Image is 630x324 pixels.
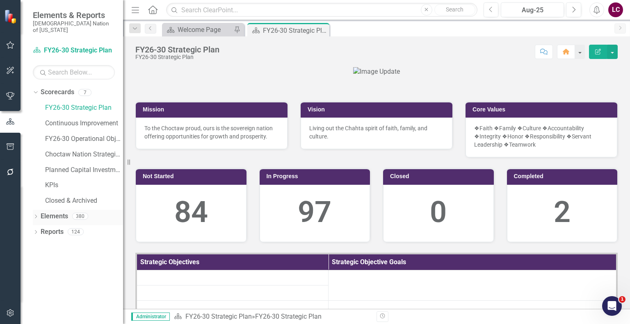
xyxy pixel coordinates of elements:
a: Scorecards [41,88,74,97]
a: FY26-30 Operational Objectives [45,134,123,144]
h3: Vision [308,106,448,113]
span: Elements & Reports [33,10,115,20]
a: Planned Capital Investments [45,165,123,175]
input: Search ClearPoint... [166,3,477,17]
div: 380 [72,213,88,220]
span: Living out the Chahta spirit of faith, family, and culture. [309,125,427,140]
iframe: Intercom live chat [602,296,622,316]
p: ❖Faith ❖Family ❖Culture ❖Accountability ❖Integrity ❖Honor ❖Responsibility ❖Servant Leadership ❖Te... [474,124,609,149]
img: ClearPoint Strategy [4,9,18,24]
span: Search [446,6,463,13]
div: FY26-30 Strategic Plan [263,25,327,36]
a: Closed & Archived [45,196,123,206]
span: 1 [619,296,625,303]
a: Elements [41,212,68,221]
a: Reports [41,227,64,237]
span: To the Choctaw proud, ours is the sovereign nation offering opportunities for growth and prosperity. [144,125,273,140]
div: 0 [392,191,485,233]
a: FY26-30 Strategic Plan [33,46,115,55]
h3: Core Values [472,106,613,113]
div: FY26-30 Strategic Plan [135,45,219,54]
a: KPIs [45,181,123,190]
div: Welcome Page [178,25,232,35]
h3: Not Started [143,173,242,179]
div: 2 [516,191,609,233]
h3: Closed [390,173,490,179]
a: FY26-30 Strategic Plan [185,313,252,320]
div: 97 [268,191,362,233]
button: Aug-25 [501,2,564,17]
a: Choctaw Nation Strategic Plan [45,150,123,159]
div: Aug-25 [504,5,561,15]
h3: Completed [514,173,614,179]
div: FY26-30 Strategic Plan [135,54,219,60]
a: FY26-30 Strategic Plan [45,103,123,113]
h3: Mission [143,106,283,113]
div: 124 [68,229,84,236]
button: Search [434,4,475,16]
input: Search Below... [33,65,115,79]
img: Image Update [353,67,400,77]
span: Administrator [131,313,170,321]
button: LC [608,2,623,17]
div: » [174,312,370,322]
a: Continuous Improvement [45,119,123,128]
small: [DEMOGRAPHIC_DATA] Nation of [US_STATE] [33,20,115,34]
div: FY26-30 Strategic Plan [255,313,322,320]
a: Welcome Page [164,25,232,35]
div: 84 [144,191,238,233]
div: 7 [78,89,91,96]
h3: In Progress [267,173,366,179]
